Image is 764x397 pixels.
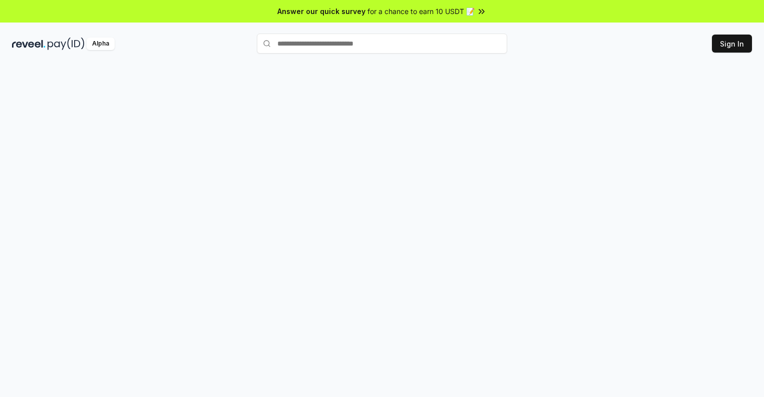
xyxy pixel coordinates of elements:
[367,6,475,17] span: for a chance to earn 10 USDT 📝
[712,35,752,53] button: Sign In
[48,38,85,50] img: pay_id
[87,38,115,50] div: Alpha
[277,6,365,17] span: Answer our quick survey
[12,38,46,50] img: reveel_dark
